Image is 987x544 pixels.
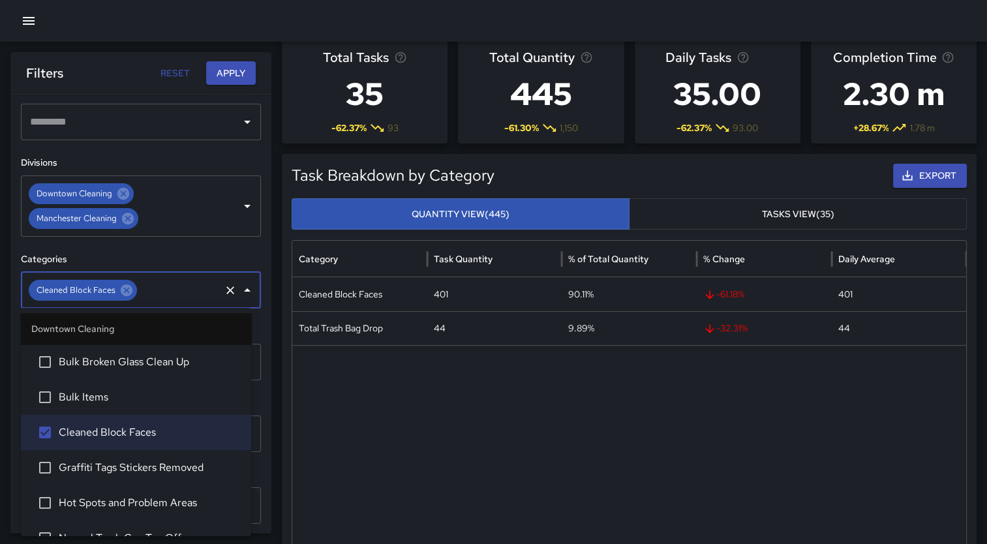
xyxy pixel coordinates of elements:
div: 90.11% [562,277,697,311]
svg: Total task quantity in the selected period, compared to the previous period. [580,51,593,64]
span: Completion Time [832,47,936,68]
div: Category [299,253,338,265]
button: Export [893,164,967,188]
span: -62.37 % [331,121,367,134]
div: Downtown Cleaning [29,183,134,204]
div: 44 [427,311,562,345]
div: 44 [832,311,967,345]
button: Open [238,113,256,131]
span: -61.18 % [703,278,825,311]
span: 1.78 m [909,121,934,134]
div: Total Trash Bag Drop [292,311,427,345]
span: Manchester Cleaning [29,212,125,225]
div: Cleaned Block Faces [292,277,427,311]
button: Clear [221,281,239,299]
div: Cleaned Block Faces [29,280,137,301]
h3: 2.30 m [832,68,954,120]
button: Reset [154,61,196,85]
span: 1,150 [560,121,578,134]
span: -62.37 % [676,121,712,134]
li: Downtown Cleaning [21,313,251,344]
span: -32.31 % [703,312,825,345]
h6: Divisions [21,156,261,170]
span: Total Tasks [323,47,389,68]
span: -61.30 % [504,121,539,134]
button: Close [238,281,256,299]
button: Tasks View(35) [629,198,967,230]
button: Quantity View(445) [292,198,630,230]
span: Bulk Items [59,389,241,405]
span: Daily Tasks [665,47,731,68]
div: Manchester Cleaning [29,208,138,229]
div: 401 [427,277,562,311]
div: 9.89% [562,311,697,345]
svg: Average time taken to complete tasks in the selected period, compared to the previous period. [941,51,954,64]
span: 93 [387,121,399,134]
span: Hot Spots and Problem Areas [59,495,241,511]
button: Apply [206,61,256,85]
button: Open [238,197,256,215]
div: % Change [703,253,745,265]
div: Task Quantity [434,253,493,265]
span: Total Quantity [489,47,575,68]
span: Cleaned Block Faces [29,284,123,297]
h6: Categories [21,252,261,267]
span: Graffiti Tags Stickers Removed [59,460,241,476]
span: Cleaned Block Faces [59,425,241,440]
h6: Filters [26,63,63,83]
svg: Average number of tasks per day in the selected period, compared to the previous period. [736,51,750,64]
h3: 445 [489,68,593,120]
span: Downtown Cleaning [29,187,120,200]
svg: Total number of tasks in the selected period, compared to the previous period. [394,51,407,64]
span: Bulk Broken Glass Clean Up [59,354,241,370]
div: 401 [832,277,967,311]
h3: 35.00 [665,68,769,120]
h3: 35 [323,68,407,120]
h5: Task Breakdown by Category [292,165,797,186]
div: Daily Average [838,253,895,265]
span: + 28.67 % [853,121,888,134]
span: 93.00 [733,121,758,134]
div: % of Total Quantity [568,253,648,265]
